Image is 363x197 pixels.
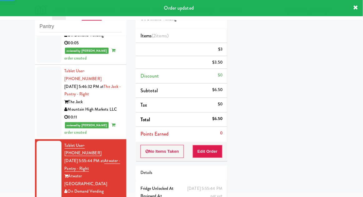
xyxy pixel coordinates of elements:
div: Fridge Unlocked At [140,185,223,193]
div: On Demand Vending [65,188,122,195]
ng-pluralize: items [156,32,167,39]
span: reviewed by [PERSON_NAME] [65,122,109,128]
div: 0 [220,129,223,137]
div: $0 [218,100,223,108]
div: Atwater [GEOGRAPHIC_DATA] [65,172,122,188]
span: Order updated [164,4,194,12]
button: Edit Order [193,145,223,158]
div: [DATE] 5:55:44 PM [187,185,223,193]
div: $3.50 [213,59,223,66]
div: 00:05 [65,39,122,47]
a: Atwater - Pantry - Right [65,158,120,172]
span: [DATE] 5:55:44 PM at [65,158,104,164]
span: Points Earned [140,130,169,137]
div: Details [140,169,223,177]
h5: On Demand Vending [140,17,223,22]
span: order created [65,47,115,61]
input: Search vision orders [40,21,122,32]
li: Tablet User· [PHONE_NUMBER][DATE] 5:46:32 PM atThe Jack - Pantry - RightThe JackMountain High Mar... [35,65,126,139]
span: Tax [140,101,147,108]
span: [DATE] 5:46:32 PM at [65,84,104,89]
span: Subtotal [140,87,158,94]
a: Tablet User· [PHONE_NUMBER] [65,68,101,82]
div: $0 [218,71,223,79]
div: Mountain High Markets LLC [65,106,122,113]
span: reviewed by [PERSON_NAME] [65,48,109,54]
span: Items [140,32,169,39]
span: Total [140,116,150,123]
div: $3 [218,46,223,53]
a: Tablet User· [PHONE_NUMBER] [65,142,101,156]
div: $6.50 [213,86,223,94]
span: Discount [140,72,159,79]
div: 00:11 [65,113,122,121]
span: (2 ) [152,32,169,39]
div: The Jack [65,98,122,106]
button: No Items Taken [140,145,184,158]
div: $6.50 [213,115,223,123]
